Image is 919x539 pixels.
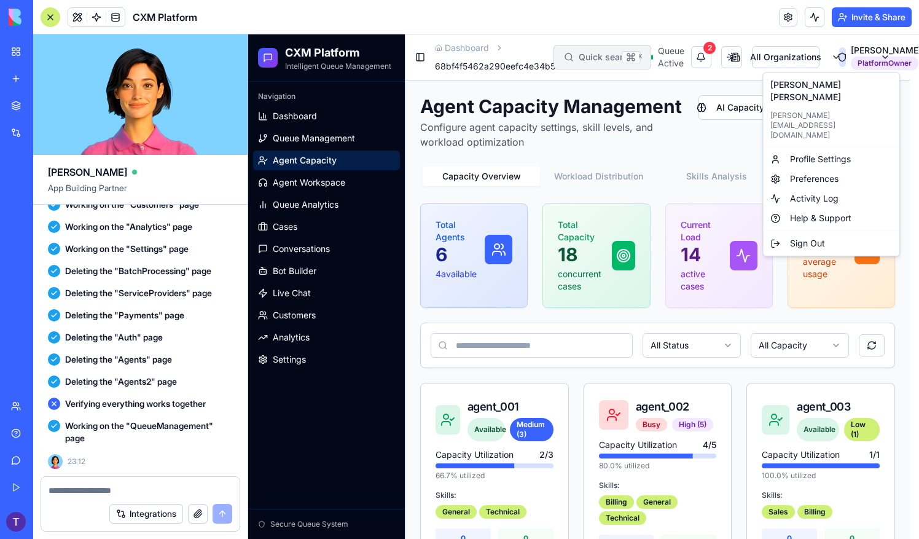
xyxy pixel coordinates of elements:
button: Invite & Share [832,7,912,27]
span: [PERSON_NAME] [48,165,127,179]
span: Deleting the "Auth" page [65,331,163,344]
span: Working on the "Settings" page [65,243,189,255]
div: [PERSON_NAME][EMAIL_ADDRESS][DOMAIN_NAME] [517,73,649,109]
span: 23:12 [68,457,85,466]
span: Deleting the "Agents" page [65,353,172,366]
span: Verifying everything works together [65,398,206,410]
span: Working on the "QueueManagement" page [65,420,233,444]
div: Activity Log [517,154,649,174]
span: Deleting the "ServiceProviders" page [65,287,212,299]
span: Deleting the "Agents2" page [65,376,177,388]
img: logo [9,9,85,26]
img: ACg8ocIjASDRSqtogmeMB0MvBJdnIi_LQBOV5UAxgu_dM6N-uQK5PA=s96-c [6,512,26,532]
img: Ella_00000_wcx2te.png [48,454,63,469]
div: Help & Support [517,174,649,194]
div: Preferences [517,135,649,154]
span: CXM Platform [133,10,197,25]
span: Deleting the "Payments" page [65,309,184,321]
button: Integrations [109,504,183,524]
div: Profile Settings [517,115,649,135]
span: Deleting the "BatchProcessing" page [65,265,211,277]
div: [PERSON_NAME] [PERSON_NAME] [517,41,649,73]
span: Working on the "Customers" page [65,199,199,211]
div: Sign Out [517,199,649,219]
span: App Building Partner [48,182,233,204]
span: Working on the "Analytics" page [65,221,192,233]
